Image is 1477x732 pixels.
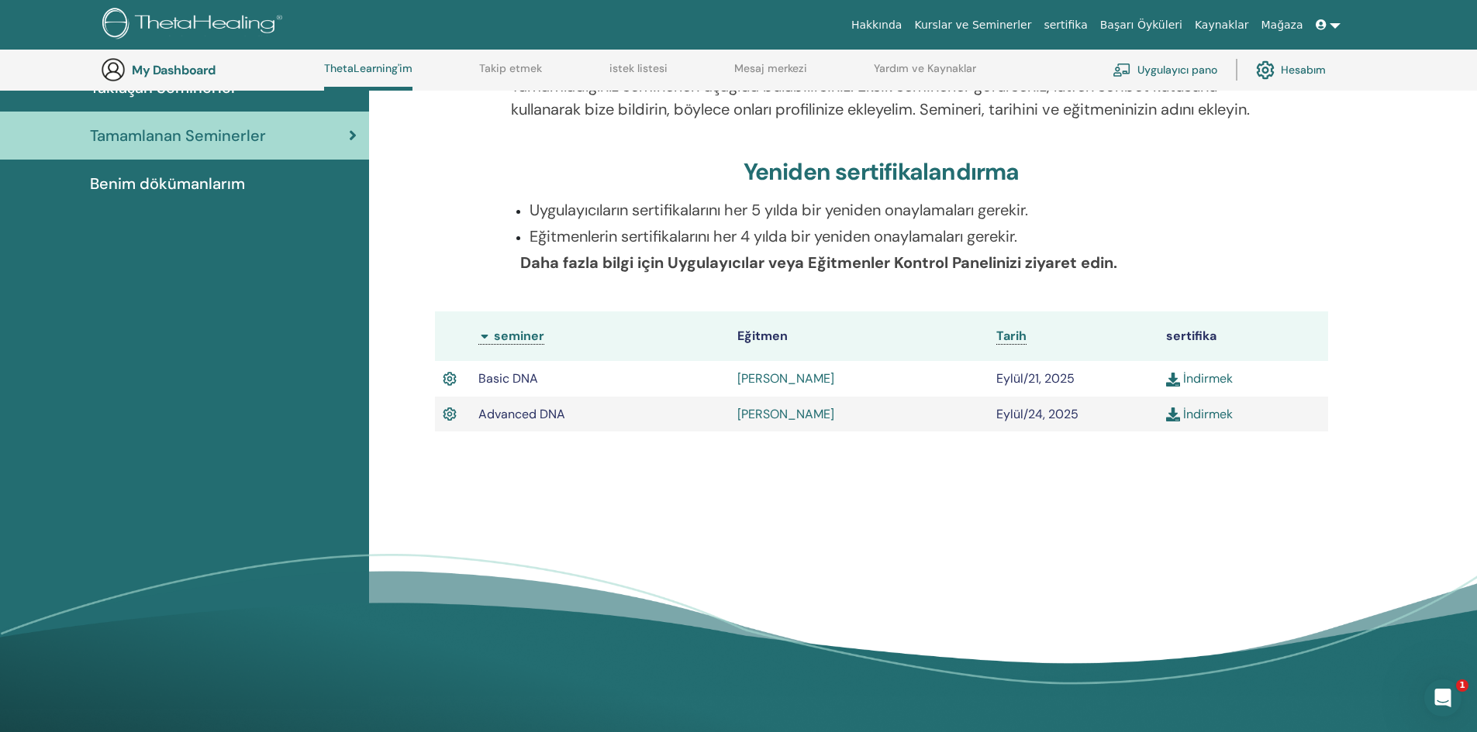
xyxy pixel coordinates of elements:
[1094,11,1189,40] a: Başarı Öyküleri
[730,311,989,361] th: Eğitmen
[479,62,542,87] a: Takip etmek
[996,328,1027,344] span: Tarih
[874,62,976,87] a: Yardım ve Kaynaklar
[1424,679,1461,717] iframe: Intercom live chat
[1113,63,1131,77] img: chalkboard-teacher.svg
[511,74,1251,121] p: Tamamladığınız seminerleri aşağıda bulabilirsiniz. Eksik seminerler görürseniz, lütfen sohbet kut...
[90,172,245,195] span: Benim dökümanlarım
[132,63,287,77] h3: My Dashboard
[1456,679,1468,692] span: 1
[989,397,1158,432] td: Eylül/24, 2025
[478,406,565,422] span: Advanced DNA
[478,370,538,387] span: Basic DNA
[737,370,834,387] a: [PERSON_NAME]
[530,225,1251,248] p: Eğitmenlerin sertifikalarını her 4 yılda bir yeniden onaylamaları gerekir.
[1166,407,1180,421] img: download.svg
[101,57,126,82] img: generic-user-icon.jpg
[530,198,1251,222] p: Uygulayıcıların sertifikalarını her 5 yılda bir yeniden onaylamaları gerekir.
[1037,11,1093,40] a: sertifika
[1256,53,1326,87] a: Hesabım
[520,253,1117,273] b: Daha fazla bilgi için Uygulayıcılar veya Eğitmenler Kontrol Panelinizi ziyaret edin.
[1256,57,1275,83] img: cog.svg
[1166,373,1180,387] img: download.svg
[845,11,909,40] a: Hakkında
[443,404,457,424] img: Active Certificate
[1158,311,1328,361] th: sertifika
[744,158,1020,186] h3: Yeniden sertifikalandırma
[989,361,1158,397] td: Eylül/21, 2025
[1189,11,1255,40] a: Kaynaklar
[1113,53,1217,87] a: Uygulayıcı pano
[324,62,412,91] a: ThetaLearning'im
[908,11,1037,40] a: Kurslar ve Seminerler
[90,124,266,147] span: Tamamlanan Seminerler
[1166,406,1233,422] a: İndirmek
[443,369,457,389] img: Active Certificate
[737,406,834,422] a: [PERSON_NAME]
[996,328,1027,345] a: Tarih
[609,62,668,87] a: istek listesi
[1166,370,1233,387] a: İndirmek
[102,8,288,43] img: logo.png
[734,62,807,87] a: Mesaj merkezi
[1254,11,1309,40] a: Mağaza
